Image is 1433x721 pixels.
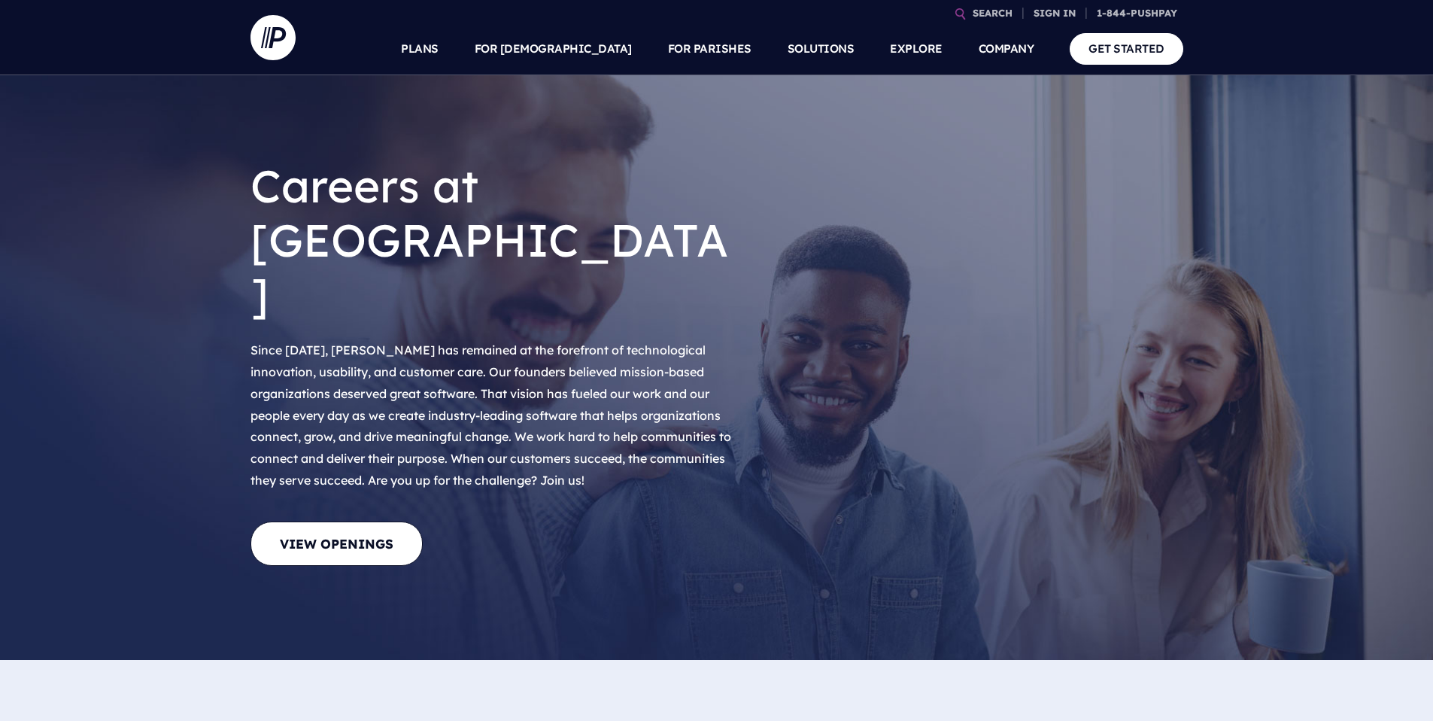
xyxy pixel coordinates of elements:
[475,23,632,75] a: FOR [DEMOGRAPHIC_DATA]
[1070,33,1183,64] a: GET STARTED
[401,23,439,75] a: PLANS
[250,522,423,566] a: View Openings
[250,342,731,488] span: Since [DATE], [PERSON_NAME] has remained at the forefront of technological innovation, usability,...
[979,23,1034,75] a: COMPANY
[250,147,739,333] h1: Careers at [GEOGRAPHIC_DATA]
[668,23,751,75] a: FOR PARISHES
[890,23,943,75] a: EXPLORE
[788,23,855,75] a: SOLUTIONS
